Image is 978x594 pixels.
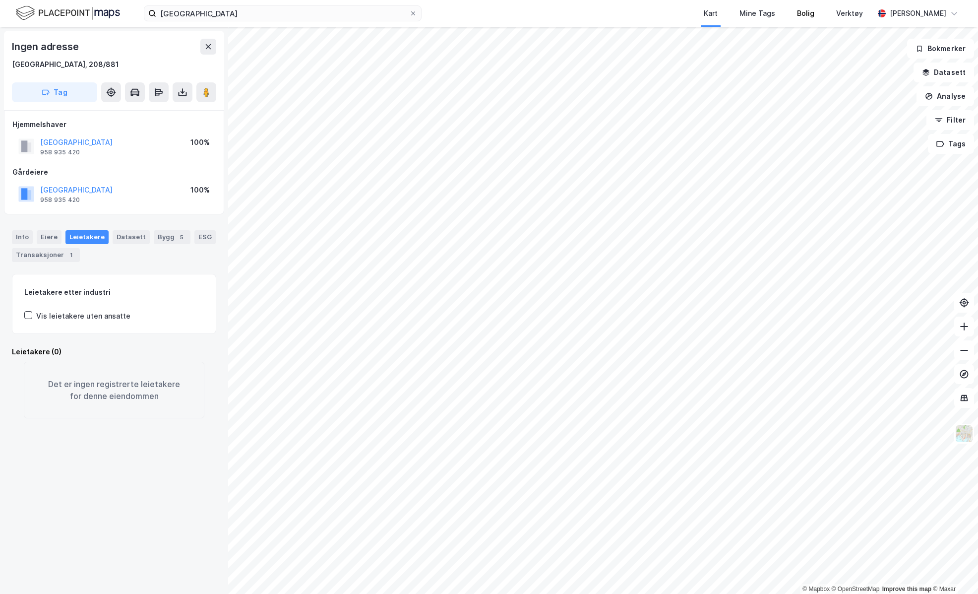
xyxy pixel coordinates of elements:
[928,546,978,594] div: Kontrollprogram for chat
[917,86,974,106] button: Analyse
[802,586,830,593] a: Mapbox
[40,148,80,156] div: 958 935 420
[12,248,80,262] div: Transaksjoner
[65,230,109,244] div: Leietakere
[190,184,210,196] div: 100%
[836,7,863,19] div: Verktøy
[12,59,119,70] div: [GEOGRAPHIC_DATA], 208/881
[12,166,216,178] div: Gårdeiere
[928,134,974,154] button: Tags
[16,4,120,22] img: logo.f888ab2527a4732fd821a326f86c7f29.svg
[156,6,409,21] input: Søk på adresse, matrikkel, gårdeiere, leietakere eller personer
[40,196,80,204] div: 958 935 420
[113,230,150,244] div: Datasett
[194,230,216,244] div: ESG
[177,232,186,242] div: 5
[12,119,216,131] div: Hjemmelshaver
[12,230,33,244] div: Info
[704,7,718,19] div: Kart
[832,586,880,593] a: OpenStreetMap
[36,310,130,322] div: Vis leietakere uten ansatte
[12,82,97,102] button: Tag
[882,586,931,593] a: Improve this map
[12,39,80,55] div: Ingen adresse
[926,110,974,130] button: Filter
[37,230,61,244] div: Eiere
[907,39,974,59] button: Bokmerker
[24,286,204,298] div: Leietakere etter industri
[154,230,190,244] div: Bygg
[739,7,775,19] div: Mine Tags
[890,7,946,19] div: [PERSON_NAME]
[190,136,210,148] div: 100%
[928,546,978,594] iframe: Chat Widget
[66,250,76,260] div: 1
[12,346,216,358] div: Leietakere (0)
[914,63,974,82] button: Datasett
[797,7,814,19] div: Bolig
[955,424,974,443] img: Z
[24,362,204,418] div: Det er ingen registrerte leietakere for denne eiendommen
